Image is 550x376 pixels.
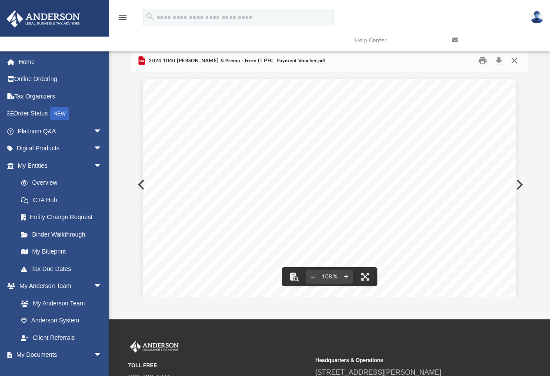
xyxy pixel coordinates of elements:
[12,209,115,226] a: Entity Change Request
[145,12,155,21] i: search
[315,369,441,376] a: [STREET_ADDRESS][PERSON_NAME]
[6,346,111,364] a: My Documentsarrow_drop_down
[315,356,496,364] small: Headquarters & Operations
[93,278,111,295] span: arrow_drop_down
[320,274,339,280] div: Current zoom level
[507,54,522,68] button: Close
[12,260,115,278] a: Tax Due Dates
[474,54,491,68] button: Print
[284,267,303,286] button: Toggle findbar
[93,140,111,158] span: arrow_drop_down
[356,267,375,286] button: Enter fullscreen
[50,107,69,120] div: NEW
[12,226,115,243] a: Binder Walkthrough
[131,72,528,297] div: File preview
[6,140,115,157] a: Digital Productsarrow_drop_down
[12,191,115,209] a: CTA Hub
[6,71,115,88] a: Online Ordering
[306,267,320,286] button: Zoom out
[117,12,128,23] i: menu
[12,243,111,261] a: My Blueprint
[93,157,111,175] span: arrow_drop_down
[12,329,111,346] a: Client Referrals
[491,54,507,68] button: Download
[117,17,128,23] a: menu
[530,11,543,24] img: User Pic
[93,122,111,140] span: arrow_drop_down
[131,173,150,197] button: Previous File
[509,173,528,197] button: Next File
[131,50,528,298] div: Preview
[93,346,111,364] span: arrow_drop_down
[6,278,111,295] a: My Anderson Teamarrow_drop_down
[339,267,353,286] button: Zoom in
[6,122,115,140] a: Platinum Q&Aarrow_drop_down
[6,105,115,123] a: Order StatusNEW
[6,157,115,174] a: My Entitiesarrow_drop_down
[348,23,446,58] a: Help Center
[4,10,83,27] img: Anderson Advisors Platinum Portal
[128,362,309,369] small: TOLL FREE
[128,341,180,352] img: Anderson Advisors Platinum Portal
[12,295,107,312] a: My Anderson Team
[147,57,326,65] span: 2024 1040 [PERSON_NAME] & Prema - Form IT PFC, Payment Voucher.pdf
[12,312,111,329] a: Anderson System
[12,174,115,192] a: Overview
[6,88,115,105] a: Tax Organizers
[131,72,528,297] div: Document Viewer
[6,53,115,71] a: Home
